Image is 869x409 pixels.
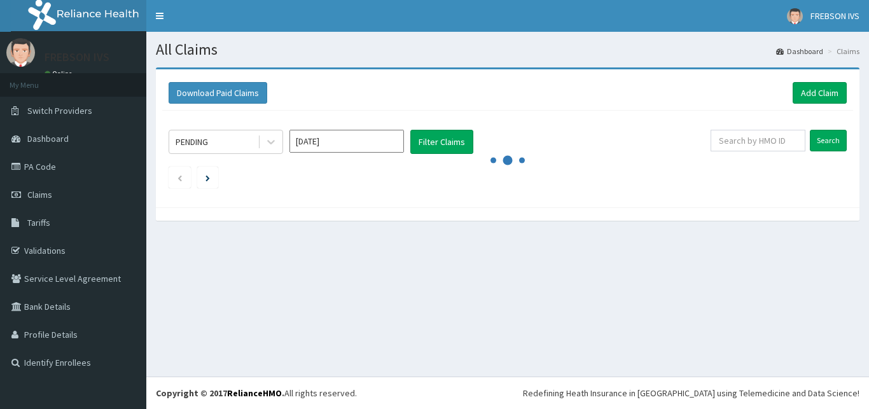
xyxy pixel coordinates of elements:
input: Search [810,130,847,151]
a: Add Claim [793,82,847,104]
p: FREBSON IVS [45,52,109,63]
strong: Copyright © 2017 . [156,387,284,399]
span: Dashboard [27,133,69,144]
a: Next page [205,172,210,183]
li: Claims [824,46,859,57]
footer: All rights reserved. [146,377,869,409]
h1: All Claims [156,41,859,58]
a: Online [45,69,75,78]
img: User Image [6,38,35,67]
a: Dashboard [776,46,823,57]
img: User Image [787,8,803,24]
svg: audio-loading [489,141,527,179]
div: PENDING [176,135,208,148]
input: Search by HMO ID [711,130,805,151]
span: Claims [27,189,52,200]
button: Filter Claims [410,130,473,154]
input: Select Month and Year [289,130,404,153]
span: FREBSON IVS [810,10,859,22]
a: Previous page [177,172,183,183]
a: RelianceHMO [227,387,282,399]
span: Switch Providers [27,105,92,116]
div: Redefining Heath Insurance in [GEOGRAPHIC_DATA] using Telemedicine and Data Science! [523,387,859,399]
span: Tariffs [27,217,50,228]
button: Download Paid Claims [169,82,267,104]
